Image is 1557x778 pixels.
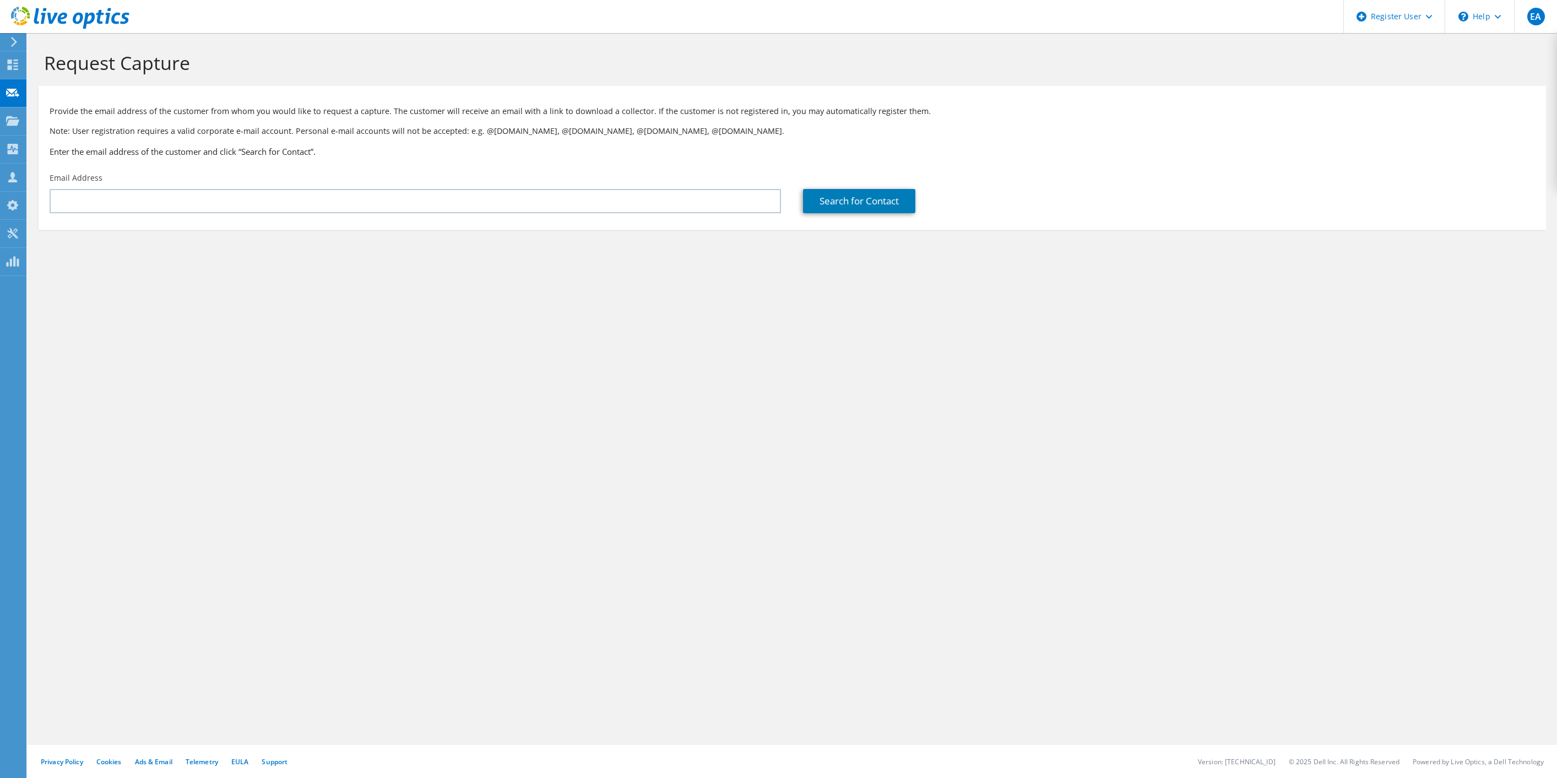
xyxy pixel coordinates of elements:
[186,757,218,766] a: Telemetry
[1289,757,1399,766] li: © 2025 Dell Inc. All Rights Reserved
[44,51,1535,74] h1: Request Capture
[96,757,122,766] a: Cookies
[41,757,83,766] a: Privacy Policy
[50,125,1535,137] p: Note: User registration requires a valid corporate e-mail account. Personal e-mail accounts will ...
[262,757,287,766] a: Support
[135,757,172,766] a: Ads & Email
[803,189,915,213] a: Search for Contact
[1413,757,1544,766] li: Powered by Live Optics, a Dell Technology
[1527,8,1545,25] span: EA
[231,757,248,766] a: EULA
[1458,12,1468,21] svg: \n
[50,172,102,183] label: Email Address
[50,105,1535,117] p: Provide the email address of the customer from whom you would like to request a capture. The cust...
[1198,757,1276,766] li: Version: [TECHNICAL_ID]
[50,145,1535,158] h3: Enter the email address of the customer and click “Search for Contact”.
